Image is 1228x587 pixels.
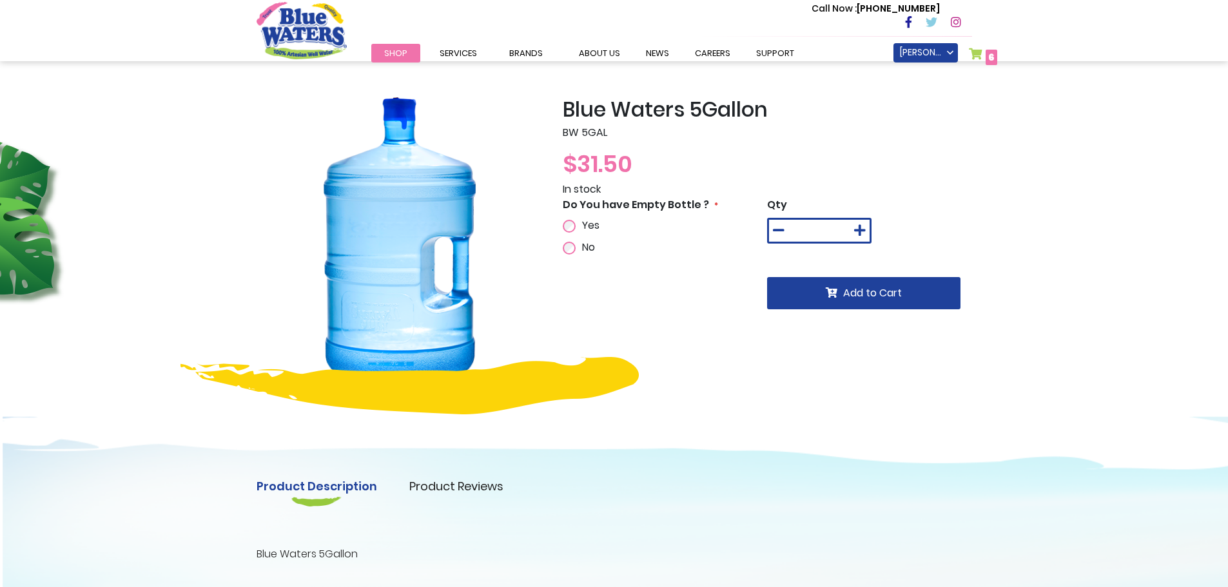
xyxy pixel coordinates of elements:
span: Shop [384,47,407,59]
span: Add to Cart [843,285,902,300]
a: store logo [257,2,347,59]
p: [PHONE_NUMBER] [812,2,940,15]
a: 6 [969,48,998,66]
span: Call Now : [812,2,857,15]
p: Blue Waters 5Gallon [257,546,972,562]
a: careers [682,44,743,63]
span: Do You have Empty Bottle ? [563,197,709,212]
img: Blue_Waters_5Gallon_1_20.png [257,97,543,384]
a: [PERSON_NAME] [893,43,958,63]
a: about us [566,44,633,63]
span: Qty [767,197,787,212]
a: Product Description [257,477,377,495]
span: Brands [509,47,543,59]
span: $31.50 [563,148,632,180]
span: No [582,240,595,255]
a: Product Reviews [409,477,503,495]
button: Add to Cart [767,277,960,309]
a: News [633,44,682,63]
span: 6 [988,51,995,64]
span: In stock [563,182,601,197]
span: Services [440,47,477,59]
h2: Blue Waters 5Gallon [563,97,972,122]
a: support [743,44,807,63]
p: BW 5GAL [563,125,972,140]
span: Yes [582,218,599,233]
img: yellow-design.png [180,357,639,414]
